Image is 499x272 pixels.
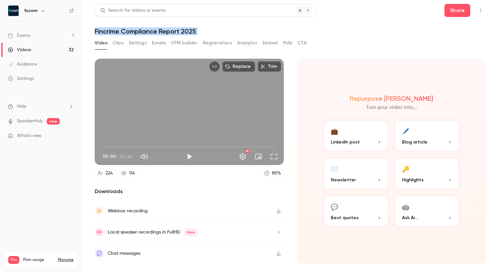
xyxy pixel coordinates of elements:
button: 💬Best quotes [323,195,389,228]
div: Settings [8,75,34,82]
button: ✉️Newsletter [323,157,389,190]
span: new [47,118,60,125]
button: Clips [113,38,123,48]
button: Polls [283,38,293,48]
div: 00:00 [103,153,133,160]
button: Registrations [203,38,232,48]
button: 💼LinkedIn post [323,119,389,152]
a: SpeakerHub [17,118,43,125]
span: Best quotes [331,214,359,221]
a: 224 [95,169,116,178]
div: Search for videos or events [100,7,166,14]
button: 🖊️Blog article [394,119,460,152]
div: 80 % [272,170,281,177]
span: 59:06 [120,153,133,160]
div: 💬 [331,202,338,212]
h1: Fincrime Compliance Report 2025 [95,27,486,35]
a: Manage [58,257,73,263]
button: Play [183,150,196,163]
div: 114 [129,170,135,177]
div: Videos [8,47,31,53]
button: Settings [129,38,147,48]
span: LinkedIn post [331,139,360,145]
button: 🔑Highlights [394,157,460,190]
div: 💼 [331,126,338,136]
span: Highlights [402,176,424,183]
div: 🤖 [402,202,409,212]
a: 114 [118,169,138,178]
a: 80% [261,169,284,178]
button: Mute [138,150,151,163]
p: Turn your video into... [366,104,417,112]
h6: fscom [24,8,38,14]
div: Chat messages [108,249,140,257]
button: UTM builder [171,38,198,48]
div: 🖊️ [402,126,409,136]
div: ✉️ [331,164,338,174]
button: Share [444,4,470,17]
div: 🔑 [402,164,409,174]
span: New [184,228,198,236]
button: 🤖Ask Ai... [394,195,460,228]
span: Plan usage [23,257,54,263]
button: Turn on miniplayer [252,150,265,163]
button: Embed video [209,61,220,72]
div: Events [8,32,30,39]
button: Replace [222,61,255,72]
span: Help [17,103,26,110]
span: Newsletter [331,176,356,183]
div: HD [245,149,249,153]
iframe: Noticeable Trigger [66,133,74,139]
button: Top Bar Actions [475,5,486,16]
span: What's new [17,132,41,139]
button: Video [95,38,107,48]
button: Embed [263,38,278,48]
span: 00:00 [103,153,116,160]
span: Blog article [402,139,427,145]
li: help-dropdown-opener [8,103,74,110]
span: Pro [8,256,19,264]
button: Trim [258,61,281,72]
button: Full screen [267,150,281,163]
span: / [116,153,119,160]
img: fscom [8,6,19,16]
button: Emails [152,38,166,48]
span: Ask Ai... [402,214,418,221]
h2: Repurpose [PERSON_NAME] [350,95,433,102]
button: CTA [298,38,307,48]
div: Audience [8,61,37,68]
button: Settings [236,150,249,163]
div: Webinar recording [108,207,148,215]
div: 224 [105,170,113,177]
button: Analytics [237,38,257,48]
h2: Downloads [95,188,284,195]
div: Local speaker recordings in FullHD [108,228,198,236]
